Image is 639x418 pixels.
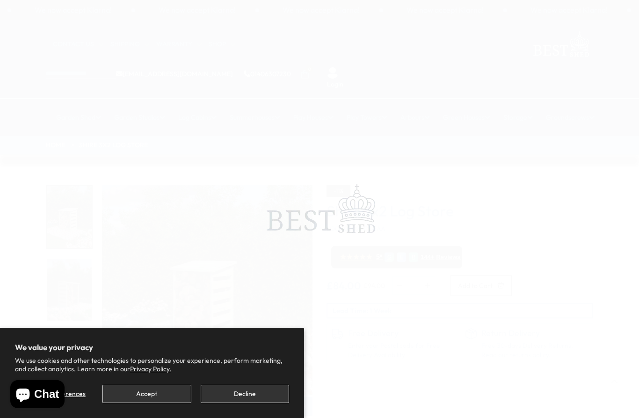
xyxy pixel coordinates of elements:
button: Decline [201,385,289,403]
inbox-online-store-chat: Shopify online store chat [7,380,67,411]
button: Accept [102,385,191,403]
p: We use cookies and other technologies to personalize your experience, perform marketing, and coll... [15,356,289,373]
h2: We value your privacy [15,343,289,352]
a: Privacy Policy. [130,365,171,373]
